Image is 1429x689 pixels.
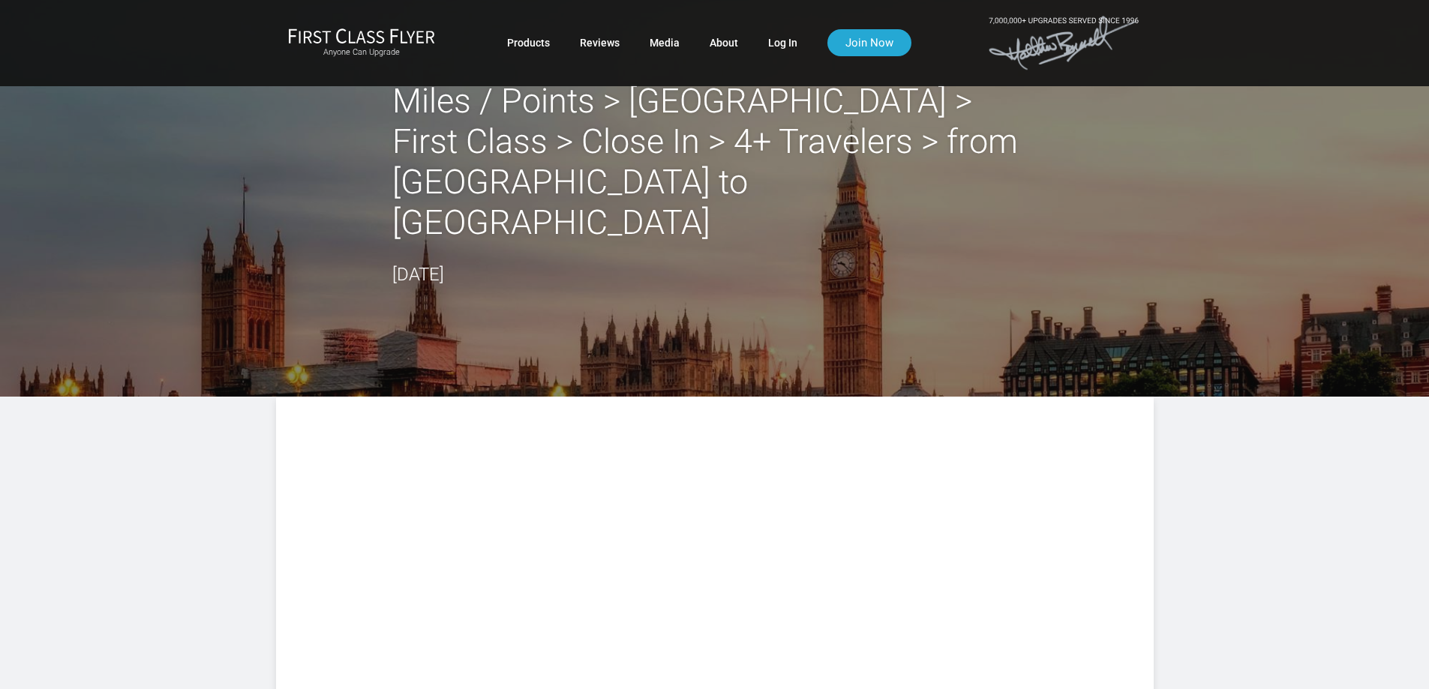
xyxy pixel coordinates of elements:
img: First Class Flyer [288,28,435,43]
a: Join Now [827,29,911,56]
small: Anyone Can Upgrade [288,47,435,58]
img: summary.svg [351,457,1079,592]
a: Log In [768,29,797,56]
a: Media [650,29,680,56]
a: Reviews [580,29,620,56]
h2: Miles / Points > [GEOGRAPHIC_DATA] > First Class > Close In > 4+ Travelers > from [GEOGRAPHIC_DAT... [392,81,1037,243]
a: Products [507,29,550,56]
a: First Class FlyerAnyone Can Upgrade [288,28,435,58]
time: [DATE] [392,264,444,285]
a: About [710,29,738,56]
